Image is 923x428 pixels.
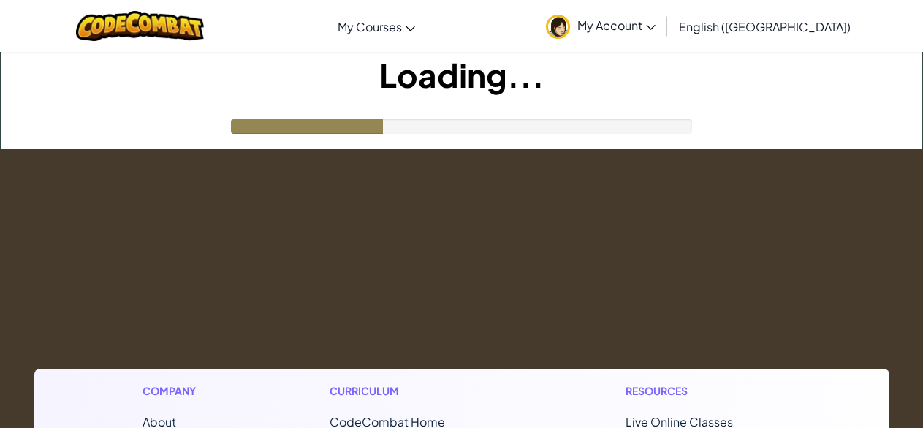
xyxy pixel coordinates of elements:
[1,52,922,97] h1: Loading...
[546,15,570,39] img: avatar
[539,3,663,49] a: My Account
[330,383,506,399] h1: Curriculum
[626,383,781,399] h1: Resources
[577,18,656,33] span: My Account
[330,7,422,46] a: My Courses
[672,7,858,46] a: English ([GEOGRAPHIC_DATA])
[338,19,402,34] span: My Courses
[76,11,204,41] img: CodeCombat logo
[143,383,210,399] h1: Company
[679,19,851,34] span: English ([GEOGRAPHIC_DATA])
